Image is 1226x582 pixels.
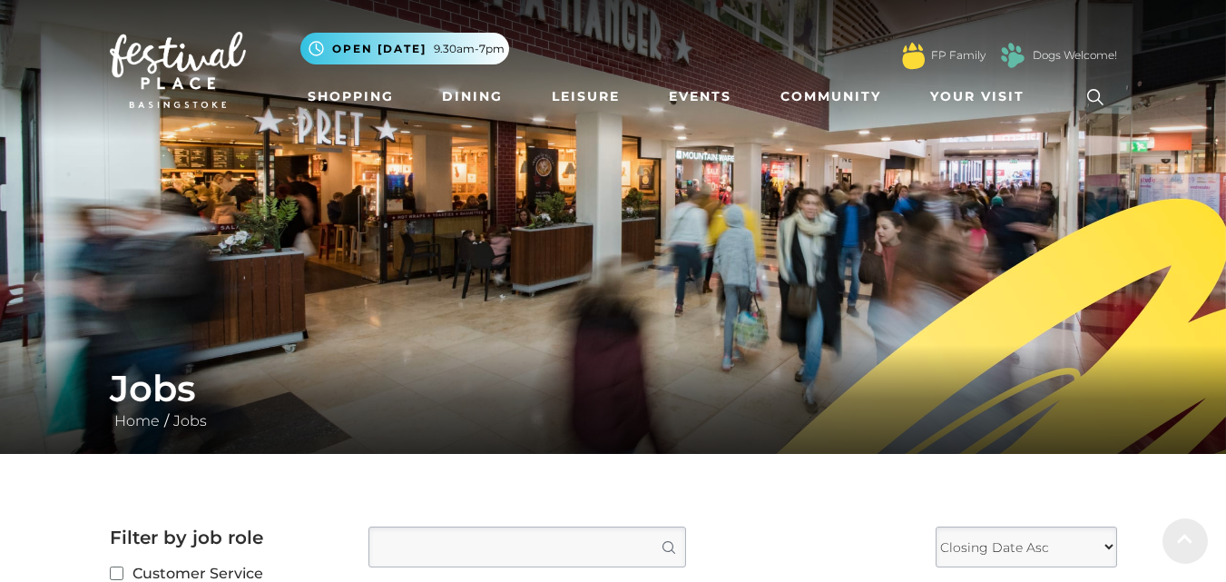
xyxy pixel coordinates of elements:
h2: Filter by job role [110,527,341,548]
button: Open [DATE] 9.30am-7pm [300,33,509,64]
a: Dining [435,80,510,113]
span: Open [DATE] [332,41,427,57]
div: / [96,367,1131,432]
a: Leisure [544,80,627,113]
a: Dogs Welcome! [1033,47,1117,64]
h1: Jobs [110,367,1117,410]
a: Your Visit [923,80,1041,113]
a: Jobs [169,412,211,429]
span: Your Visit [930,87,1025,106]
span: 9.30am-7pm [434,41,505,57]
a: FP Family [931,47,986,64]
img: Festival Place Logo [110,32,246,108]
a: Events [662,80,739,113]
a: Home [110,412,164,429]
a: Shopping [300,80,401,113]
a: Community [773,80,888,113]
